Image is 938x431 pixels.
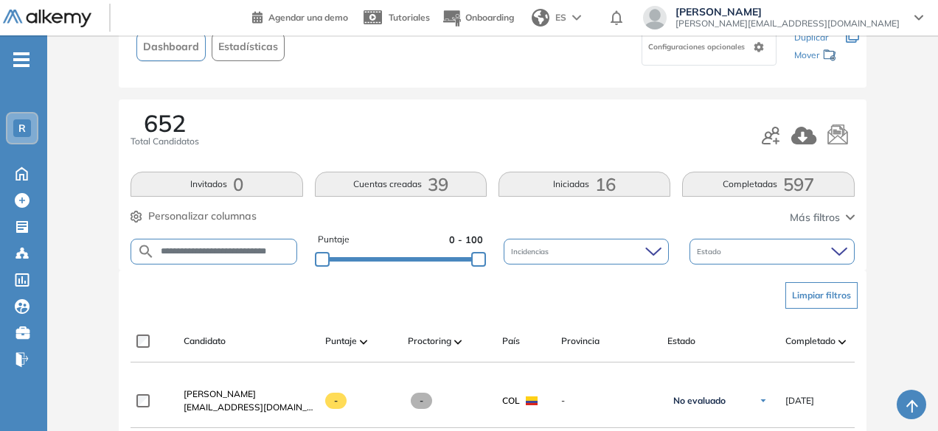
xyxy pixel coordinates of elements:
[144,111,186,135] span: 652
[561,334,600,348] span: Provincia
[794,32,828,43] span: Duplicar
[360,340,367,344] img: [missing "en.ARROW_ALT" translation]
[136,32,206,61] button: Dashboard
[389,12,430,23] span: Tutoriales
[667,334,695,348] span: Estado
[785,334,835,348] span: Completado
[572,15,581,21] img: arrow
[785,394,814,407] span: [DATE]
[252,7,348,25] a: Agendar una demo
[682,172,854,197] button: Completadas597
[131,172,302,197] button: Invitados0
[675,6,900,18] span: [PERSON_NAME]
[794,43,837,70] div: Mover
[790,210,855,225] button: Más filtros
[184,388,313,401] a: [PERSON_NAME]
[268,12,348,23] span: Agendar una demo
[561,394,656,407] span: -
[318,233,350,247] span: Puntaje
[454,340,462,344] img: [missing "en.ARROW_ALT" translation]
[408,334,451,348] span: Proctoring
[442,2,514,34] button: Onboarding
[838,340,846,344] img: [missing "en.ARROW_ALT" translation]
[790,210,840,225] span: Más filtros
[18,122,26,134] span: R
[184,401,313,414] span: [EMAIL_ADDRESS][DOMAIN_NAME]
[325,393,347,409] span: -
[315,172,487,197] button: Cuentas creadas39
[555,11,566,24] span: ES
[143,39,199,55] span: Dashboard
[642,29,777,66] div: Configuraciones opcionales
[465,12,514,23] span: Onboarding
[648,41,748,52] span: Configuraciones opcionales
[218,39,278,55] span: Estadísticas
[449,233,483,247] span: 0 - 100
[325,334,357,348] span: Puntaje
[184,334,226,348] span: Candidato
[504,239,669,264] div: Incidencias
[131,135,199,148] span: Total Candidatos
[673,395,726,407] span: No evaluado
[785,282,858,309] button: Limpiar filtros
[689,239,855,264] div: Estado
[3,10,91,28] img: Logo
[759,396,768,405] img: Ícono de flecha
[137,242,155,261] img: SEARCH_ALT
[498,172,670,197] button: Iniciadas16
[697,246,724,257] span: Estado
[148,209,257,224] span: Personalizar columnas
[675,18,900,29] span: [PERSON_NAME][EMAIL_ADDRESS][DOMAIN_NAME]
[411,393,432,409] span: -
[184,388,256,399] span: [PERSON_NAME]
[511,246,552,257] span: Incidencias
[502,334,520,348] span: País
[532,9,549,27] img: world
[131,209,257,224] button: Personalizar columnas
[13,58,29,61] i: -
[526,396,538,405] img: COL
[502,394,520,407] span: COL
[212,32,285,61] button: Estadísticas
